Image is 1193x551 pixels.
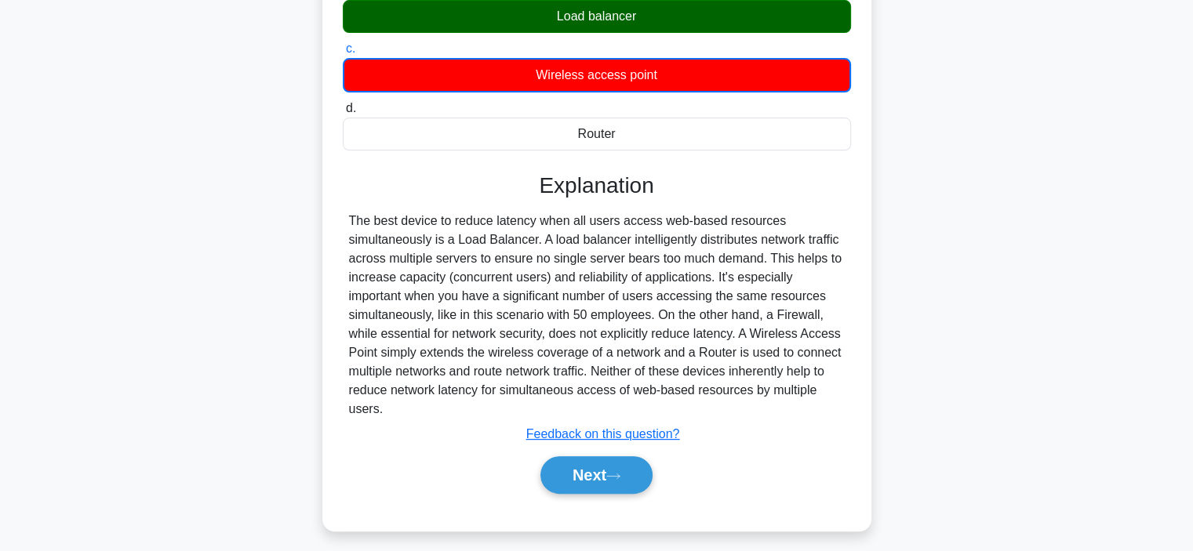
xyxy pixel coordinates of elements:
span: c. [346,42,355,55]
div: Wireless access point [343,58,851,92]
a: Feedback on this question? [526,427,680,440]
div: Router [343,118,851,150]
button: Next [540,456,653,494]
h3: Explanation [352,172,842,199]
span: d. [346,101,356,114]
div: The best device to reduce latency when all users access web-based resources simultaneously is a L... [349,212,845,419]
